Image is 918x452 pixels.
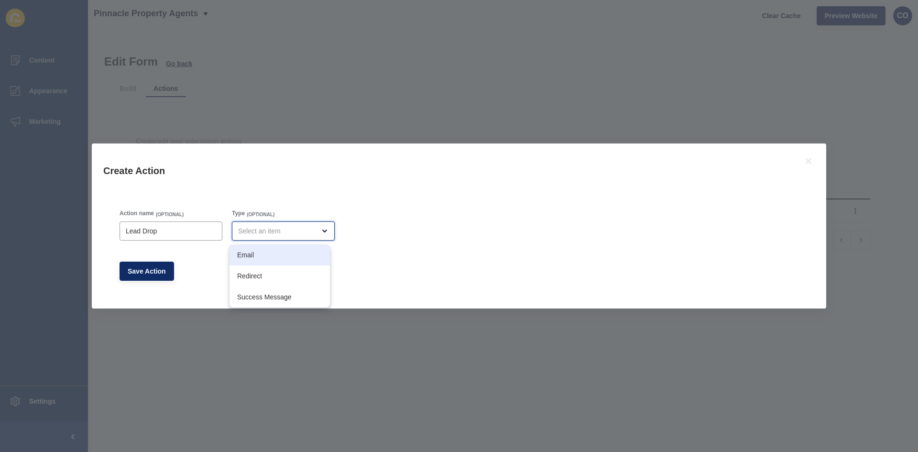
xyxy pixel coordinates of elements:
span: Success Message [237,292,322,302]
span: (OPTIONAL) [247,211,274,218]
span: Email [237,250,322,260]
span: (OPTIONAL) [156,211,184,218]
span: Redirect [237,271,322,281]
span: Save Action [128,266,166,276]
label: Action name [120,209,154,217]
h1: Create Action [103,165,791,177]
label: Type [232,209,245,217]
div: close menu [232,221,335,241]
button: Save Action [120,262,174,281]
